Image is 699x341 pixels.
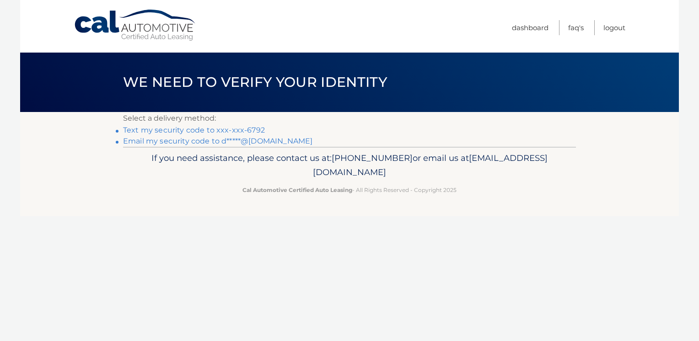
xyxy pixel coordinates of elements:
[129,151,570,180] p: If you need assistance, please contact us at: or email us at
[129,185,570,195] p: - All Rights Reserved - Copyright 2025
[568,20,584,35] a: FAQ's
[603,20,625,35] a: Logout
[74,9,197,42] a: Cal Automotive
[123,74,387,91] span: We need to verify your identity
[123,126,265,134] a: Text my security code to xxx-xxx-6792
[332,153,413,163] span: [PHONE_NUMBER]
[123,112,576,125] p: Select a delivery method:
[123,137,312,145] a: Email my security code to d*****@[DOMAIN_NAME]
[242,186,352,193] strong: Cal Automotive Certified Auto Leasing
[512,20,548,35] a: Dashboard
